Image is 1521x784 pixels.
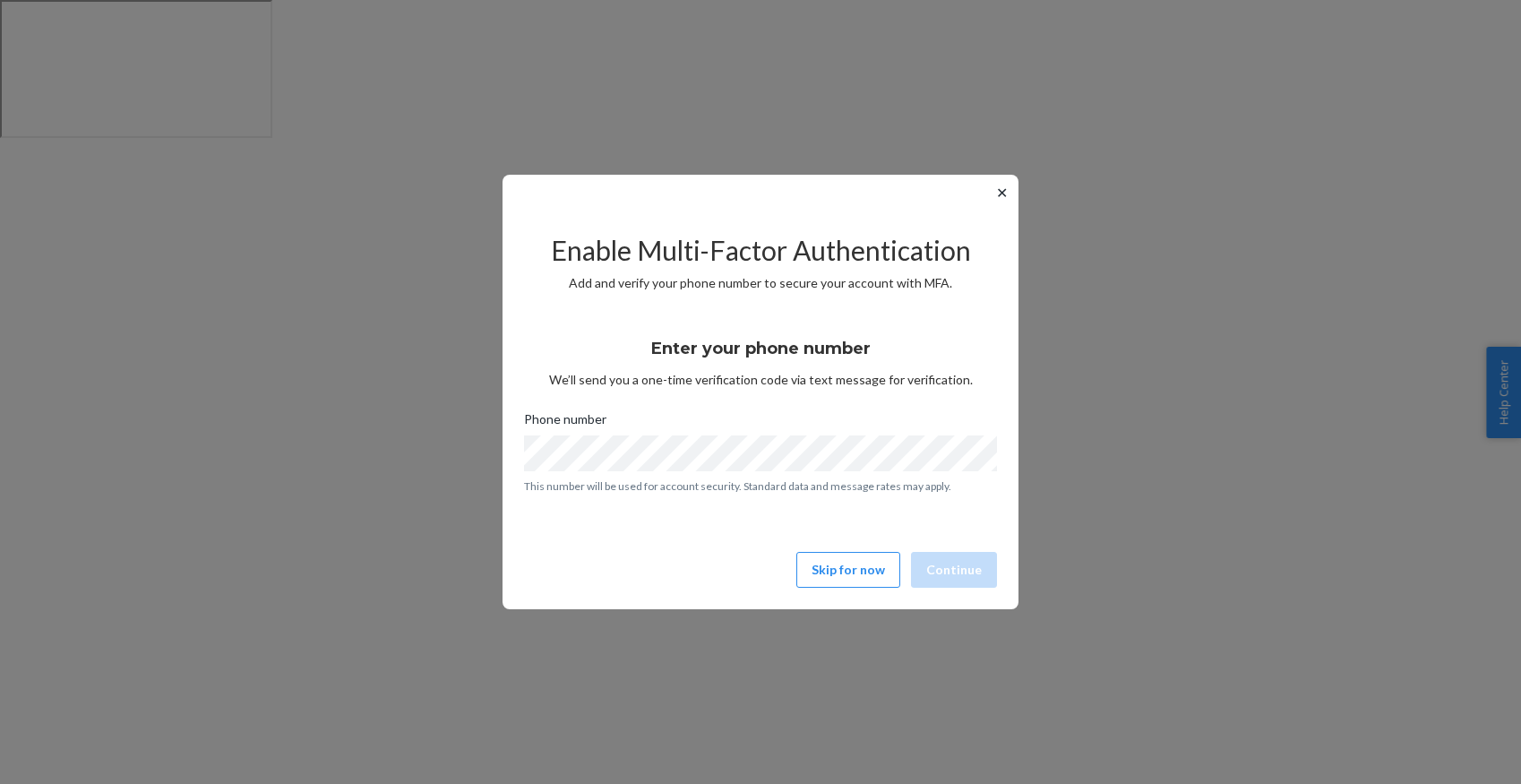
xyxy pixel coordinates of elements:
p: Add and verify your phone number to secure your account with MFA. [524,274,997,292]
button: ✕ [993,182,1011,203]
span: Phone number [524,410,606,435]
p: This number will be used for account security. Standard data and message rates may apply. [524,478,997,494]
h2: Enable Multi-Factor Authentication [524,236,997,265]
button: Continue [911,552,997,588]
button: Skip for now [796,552,900,588]
div: We’ll send you a one-time verification code via text message for verification. [524,323,997,389]
h3: Enter your phone number [651,337,871,360]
